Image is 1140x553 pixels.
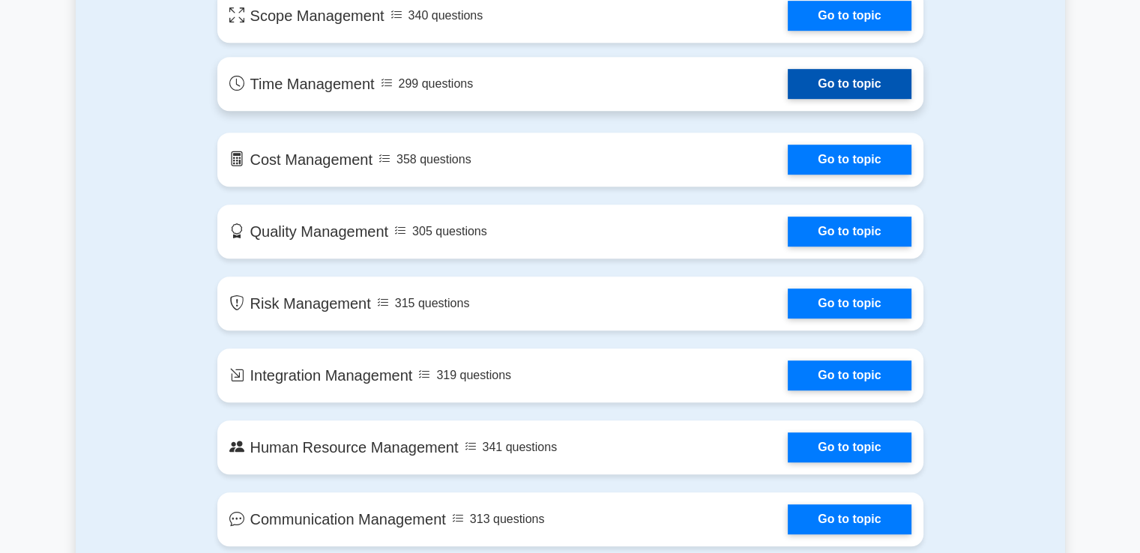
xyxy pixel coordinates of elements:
[788,217,911,247] a: Go to topic
[788,432,911,462] a: Go to topic
[788,1,911,31] a: Go to topic
[788,288,911,318] a: Go to topic
[788,504,911,534] a: Go to topic
[788,145,911,175] a: Go to topic
[788,69,911,99] a: Go to topic
[788,360,911,390] a: Go to topic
